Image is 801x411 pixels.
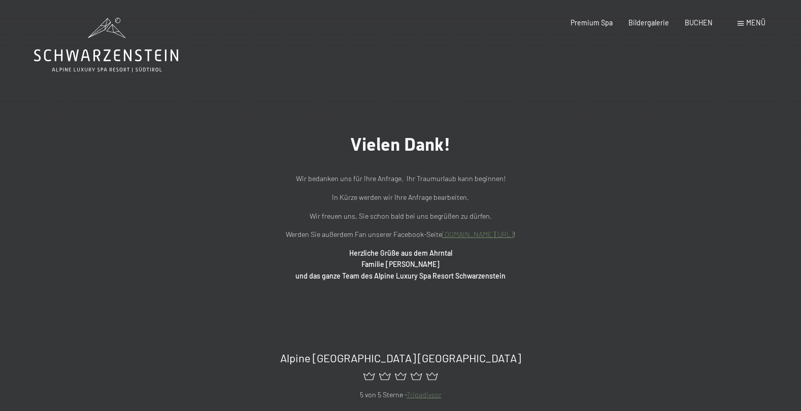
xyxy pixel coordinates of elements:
[628,18,669,27] a: Bildergalerie
[571,18,613,27] a: Premium Spa
[295,249,506,280] strong: Herzliche Grüße aus dem Ahrntal Familie [PERSON_NAME] und das ganze Team des Alpine Luxury Spa Re...
[177,192,624,203] p: In Kürze werden wir Ihre Anfrage bearbeiten.
[407,390,442,399] a: Tripadivsor
[95,389,705,401] p: 5 von 5 Sterne -
[442,230,513,238] a: [DOMAIN_NAME][URL]
[685,18,713,27] a: BUCHEN
[280,351,521,364] span: Alpine [GEOGRAPHIC_DATA] [GEOGRAPHIC_DATA]
[746,18,765,27] span: Menü
[177,173,624,185] p: Wir bedanken uns für Ihre Anfrage. Ihr Traumurlaub kann beginnen!
[177,211,624,222] p: Wir freuen uns, Sie schon bald bei uns begrüßen zu dürfen.
[350,134,451,155] span: Vielen Dank!
[177,229,624,241] p: Werden Sie außerdem Fan unserer Facebook-Seite !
